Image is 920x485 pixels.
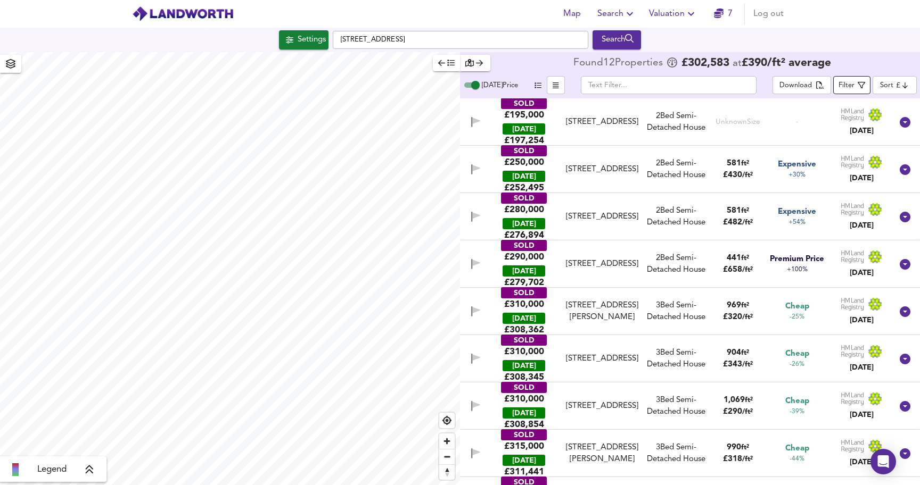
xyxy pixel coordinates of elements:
[723,171,753,179] span: £ 430
[439,449,455,464] button: Zoom out
[870,449,896,474] div: Open Intercom Messenger
[503,123,545,135] div: [DATE]
[841,250,882,264] img: Land Registry
[504,393,544,405] div: £310,000
[501,145,547,156] div: SOLD
[742,361,753,368] span: / ft²
[593,30,641,49] div: Run Your Search
[504,229,544,241] span: £ 276,894
[899,258,911,271] svg: Show Details
[787,265,808,274] span: +100%
[460,288,920,335] div: SOLD£310,000 [DATE]£308,362[STREET_ADDRESS][PERSON_NAME]3Bed Semi-Detached House969ft²£320/ft²Che...
[899,305,911,318] svg: Show Details
[504,346,544,357] div: £310,000
[504,135,544,146] span: £ 197,254
[723,313,753,321] span: £ 320
[298,33,326,47] div: Settings
[741,255,749,262] span: ft²
[742,57,831,69] span: £ 390 / ft² average
[727,349,741,357] span: 904
[482,82,518,89] span: [DATE] Price
[503,455,545,466] div: [DATE]
[501,382,547,393] div: SOLD
[503,171,545,182] div: [DATE]
[727,302,741,310] span: 969
[788,218,806,227] span: +54%
[873,76,917,94] div: Sort
[460,146,920,193] div: SOLD£250,000 [DATE]£252,495[STREET_ADDRESS]2Bed Semi-Detached House581ft²£430/ft²Expensive+30%Lan...
[563,164,642,175] div: [STREET_ADDRESS]
[501,287,547,298] div: SOLD
[563,442,642,465] div: [STREET_ADDRESS][PERSON_NAME]
[646,253,708,275] div: 2 Bed Semi-Detached House
[839,80,855,92] div: Filter
[741,444,749,451] span: ft²
[573,58,666,69] div: Found 12 Propert ies
[504,182,544,194] span: £ 252,495
[741,302,749,309] span: ft²
[504,109,544,121] div: £195,000
[559,300,646,323] div: 106 Tranby Avenue, YO10 3NN
[439,449,455,464] span: Zoom out
[593,3,640,24] button: Search
[723,266,753,274] span: £ 658
[741,160,749,167] span: ft²
[504,156,544,168] div: £250,000
[723,455,753,463] span: £ 318
[559,164,646,175] div: 7 Pinelands Way, YO10 3QJ
[504,277,544,288] span: £ 279,702
[841,392,882,406] img: Land Registry
[899,400,911,413] svg: Show Details
[559,258,646,270] div: 12 Nursery Gardens, YO10 3QL
[790,313,804,322] span: -25%
[841,155,882,169] img: Land Registry
[706,3,740,24] button: 7
[501,335,547,346] div: SOLD
[503,218,545,229] div: [DATE]
[646,111,708,133] div: 2 Bed Semi-Detached House
[833,76,870,94] button: Filter
[779,80,812,92] div: Download
[504,251,544,263] div: £290,000
[132,6,234,22] img: logo
[785,348,809,359] span: Cheap
[595,33,638,47] div: Search
[501,429,547,440] div: SOLD
[899,353,911,365] svg: Show Details
[773,76,831,94] button: Download
[645,3,702,24] button: Valuation
[716,117,760,127] div: Unknown Size
[899,116,911,129] svg: Show Details
[563,116,642,128] div: [STREET_ADDRESS]
[460,98,920,146] div: SOLD£195,000 [DATE]£197,254[STREET_ADDRESS]2Bed Semi-Detached HouseUnknownSize-Land Registry[DATE]
[439,433,455,449] button: Zoom in
[504,204,544,215] div: £280,000
[279,30,328,49] div: Click to configure Search Settings
[841,267,882,278] div: [DATE]
[559,6,585,21] span: Map
[563,211,642,222] div: [STREET_ADDRESS]
[841,126,882,136] div: [DATE]
[727,254,741,262] span: 441
[880,80,893,90] div: Sort
[504,371,544,383] span: £ 308,345
[733,58,742,69] span: at
[714,6,733,21] a: 7
[723,219,753,227] span: £ 482
[785,396,809,407] span: Cheap
[742,219,753,226] span: / ft²
[785,443,809,454] span: Cheap
[555,3,589,24] button: Map
[742,266,753,273] span: / ft²
[646,205,708,228] div: 2 Bed Semi-Detached House
[559,353,646,364] div: 263 Hull Road, YO10 3LB
[841,220,882,231] div: [DATE]
[593,30,641,49] button: Search
[841,173,882,183] div: [DATE]
[646,442,708,465] div: 3 Bed Semi-Detached House
[503,265,545,277] div: [DATE]
[646,158,708,181] div: 2 Bed Semi-Detached House
[841,409,882,420] div: [DATE]
[439,413,455,428] span: Find my location
[504,440,544,452] div: £315,000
